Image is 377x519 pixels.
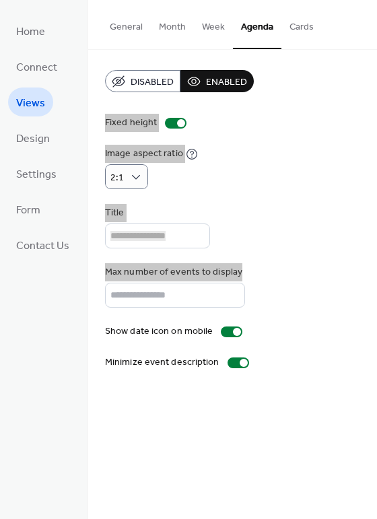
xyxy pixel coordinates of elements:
button: Disabled [105,70,180,92]
span: Form [16,200,40,221]
span: Disabled [131,75,174,90]
span: Settings [16,164,57,185]
span: 2:1 [110,169,124,187]
span: Contact Us [16,236,69,256]
span: Connect [16,57,57,78]
a: Home [8,16,53,45]
div: Image aspect ratio [105,147,183,161]
div: Title [105,206,207,220]
button: Enabled [180,70,254,92]
div: Fixed height [105,116,157,130]
a: Settings [8,159,65,188]
div: Minimize event description [105,355,219,370]
span: Home [16,22,45,42]
span: Views [16,93,45,114]
a: Form [8,195,48,223]
span: Design [16,129,50,149]
a: Design [8,123,58,152]
span: Enabled [206,75,247,90]
a: Views [8,88,53,116]
a: Connect [8,52,65,81]
div: Show date icon on mobile [105,324,213,339]
a: Contact Us [8,230,77,259]
div: Max number of events to display [105,265,242,279]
